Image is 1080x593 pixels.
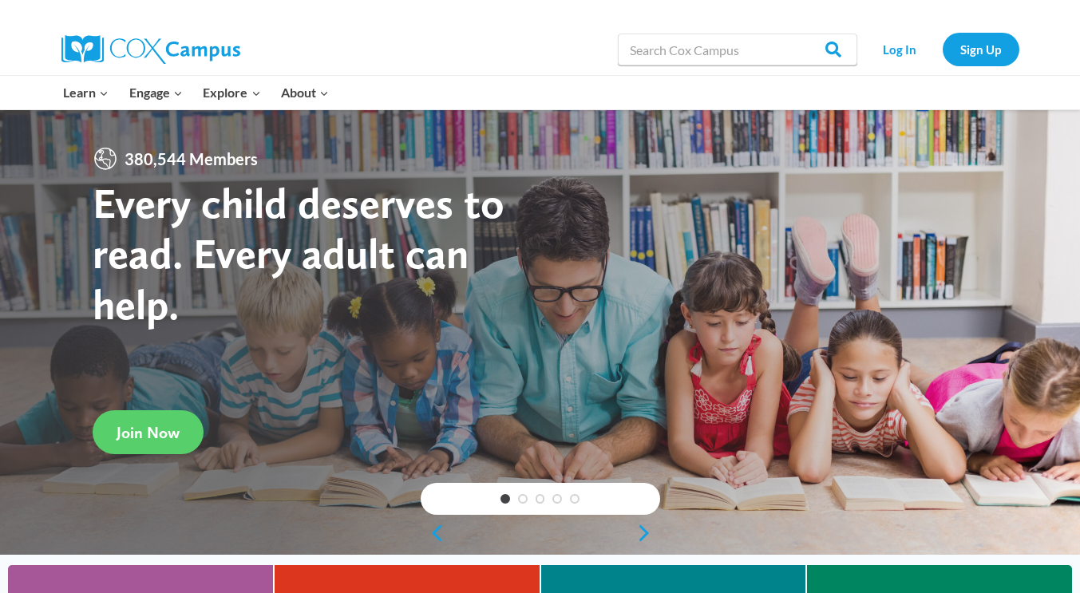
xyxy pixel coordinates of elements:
[118,146,264,172] span: 380,544 Members
[117,423,180,442] span: Join Now
[421,517,660,549] div: content slider buttons
[93,177,504,330] strong: Every child deserves to read. Every adult can help.
[865,33,1019,65] nav: Secondary Navigation
[129,82,183,103] span: Engage
[63,82,109,103] span: Learn
[552,494,562,504] a: 4
[500,494,510,504] a: 1
[93,410,204,454] a: Join Now
[636,524,660,543] a: next
[865,33,935,65] a: Log In
[421,524,445,543] a: previous
[570,494,580,504] a: 5
[618,34,857,65] input: Search Cox Campus
[536,494,545,504] a: 3
[281,82,329,103] span: About
[518,494,528,504] a: 2
[61,35,240,64] img: Cox Campus
[53,76,339,109] nav: Primary Navigation
[203,82,260,103] span: Explore
[943,33,1019,65] a: Sign Up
